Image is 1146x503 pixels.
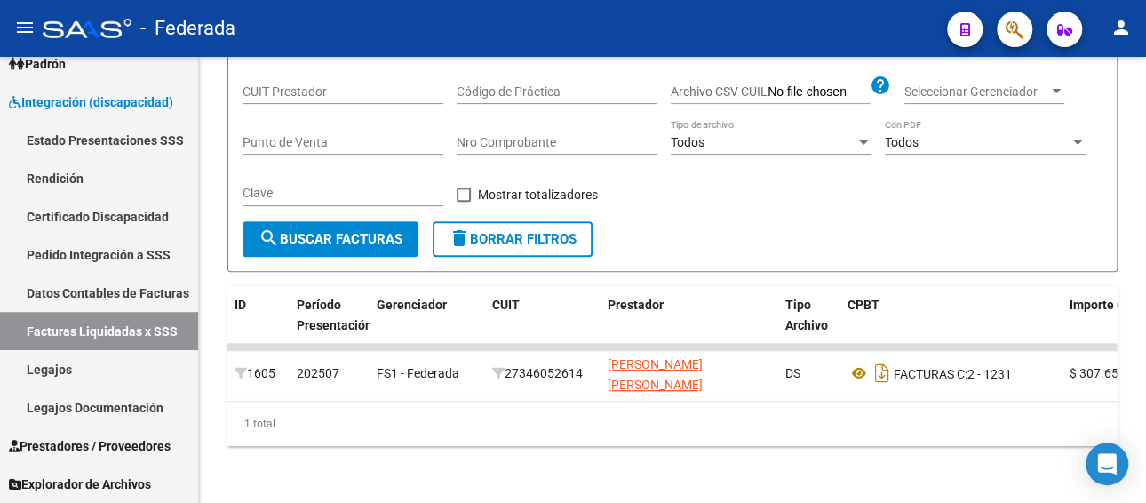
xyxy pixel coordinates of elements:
[9,54,66,74] span: Padrón
[9,92,173,112] span: Integración (discapacidad)
[297,298,372,332] span: Período Presentación
[259,228,280,249] mat-icon: search
[778,286,840,364] datatable-header-cell: Tipo Archivo
[1110,17,1132,38] mat-icon: person
[9,475,151,494] span: Explorador de Archivos
[377,298,447,312] span: Gerenciador
[243,221,418,257] button: Buscar Facturas
[259,231,402,247] span: Buscar Facturas
[894,366,967,380] span: FACTURAS C:
[449,228,470,249] mat-icon: delete
[671,84,768,99] span: Archivo CSV CUIL
[871,359,894,387] i: Descargar documento
[140,9,235,48] span: - Federada
[601,286,778,364] datatable-header-cell: Prestador
[370,286,485,364] datatable-header-cell: Gerenciador
[235,363,283,384] div: 1605
[9,436,171,456] span: Prestadores / Proveedores
[1086,443,1128,485] div: Open Intercom Messenger
[227,402,1118,446] div: 1 total
[485,286,601,364] datatable-header-cell: CUIT
[492,363,593,384] div: 27346052614
[848,298,879,312] span: CPBT
[449,231,577,247] span: Borrar Filtros
[297,366,339,380] span: 202507
[14,17,36,38] mat-icon: menu
[848,359,1055,387] div: 2 - 1231
[904,84,1048,100] span: Seleccionar Gerenciador
[785,366,800,380] span: DS
[433,221,593,257] button: Borrar Filtros
[377,366,459,380] span: FS1 - Federada
[492,298,520,312] span: CUIT
[290,286,370,364] datatable-header-cell: Período Presentación
[227,286,290,364] datatable-header-cell: ID
[785,298,828,332] span: Tipo Archivo
[671,135,704,149] span: Todos
[885,135,919,149] span: Todos
[870,75,891,96] mat-icon: help
[840,286,1062,364] datatable-header-cell: CPBT
[608,357,703,392] span: [PERSON_NAME] [PERSON_NAME]
[768,84,870,100] input: Archivo CSV CUIL
[235,298,246,312] span: ID
[608,298,664,312] span: Prestador
[1070,366,1142,380] span: $ 307.654,34
[478,184,598,205] span: Mostrar totalizadores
